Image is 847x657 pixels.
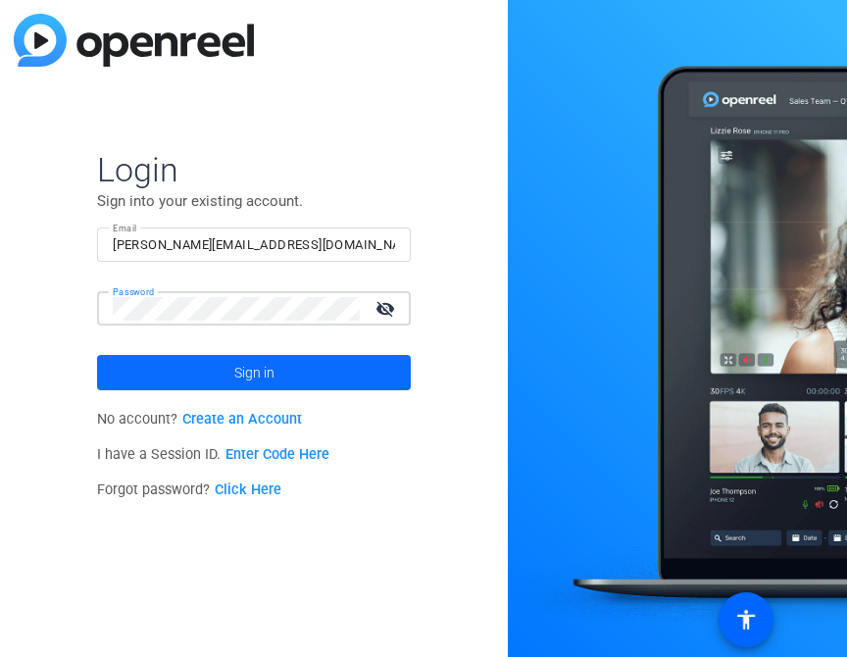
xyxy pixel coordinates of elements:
[234,348,274,397] span: Sign in
[734,608,758,632] mat-icon: accessibility
[225,446,329,463] a: Enter Code Here
[14,14,254,67] img: blue-gradient.svg
[215,481,281,498] a: Click Here
[97,190,411,212] p: Sign into your existing account.
[113,233,395,257] input: Enter Email Address
[364,294,411,323] mat-icon: visibility_off
[97,446,329,463] span: I have a Session ID.
[97,411,302,428] span: No account?
[113,223,137,233] mat-label: Email
[97,355,411,390] button: Sign in
[97,149,411,190] span: Login
[113,286,155,297] mat-label: Password
[182,411,302,428] a: Create an Account
[97,481,281,498] span: Forgot password?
